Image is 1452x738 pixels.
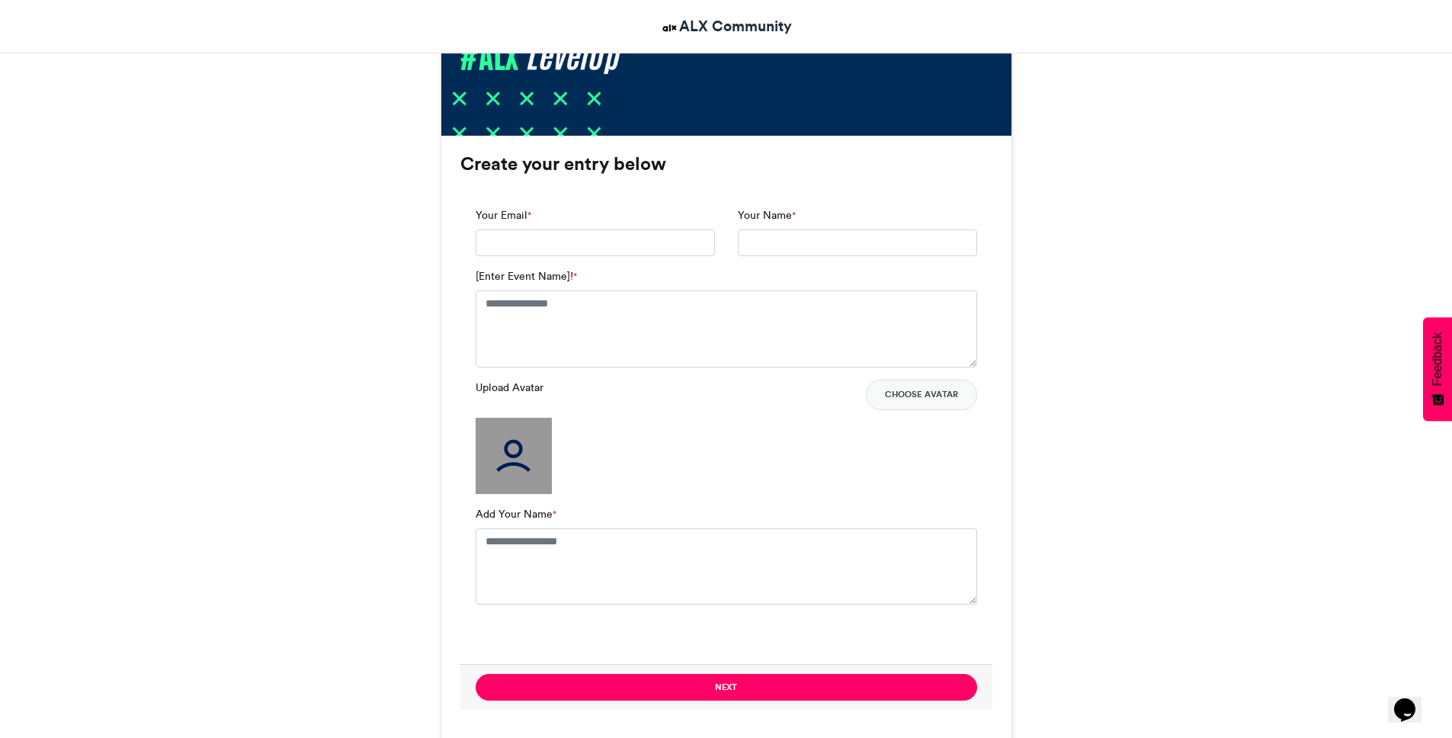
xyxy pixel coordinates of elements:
[866,380,977,410] button: Choose Avatar
[476,268,577,284] label: [Enter Event Name]!
[476,506,556,522] label: Add Your Name
[476,418,552,494] img: user_filled.png
[738,207,796,223] label: Your Name
[476,380,543,396] label: Upload Avatar
[660,18,679,37] img: ALX Community
[1431,332,1444,386] span: Feedback
[1388,677,1437,723] iframe: chat widget
[476,207,531,223] label: Your Email
[476,674,977,701] button: Next
[1423,317,1452,421] button: Feedback - Show survey
[660,15,792,37] a: ALX Community
[460,155,992,173] h3: Create your entry below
